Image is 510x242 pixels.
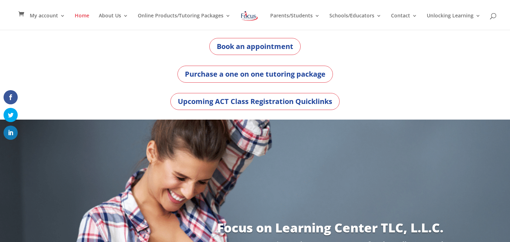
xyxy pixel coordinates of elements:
[209,38,301,55] a: Book an appointment
[177,66,333,83] a: Purchase a one on one tutoring package
[99,13,128,30] a: About Us
[391,13,417,30] a: Contact
[170,93,340,110] a: Upcoming ACT Class Registration Quicklinks
[217,219,443,236] a: Focus on Learning Center TLC, L.L.C.
[240,10,259,22] img: Focus on Learning
[329,13,381,30] a: Schools/Educators
[75,13,89,30] a: Home
[138,13,231,30] a: Online Products/Tutoring Packages
[427,13,481,30] a: Unlocking Learning
[30,13,65,30] a: My account
[270,13,320,30] a: Parents/Students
